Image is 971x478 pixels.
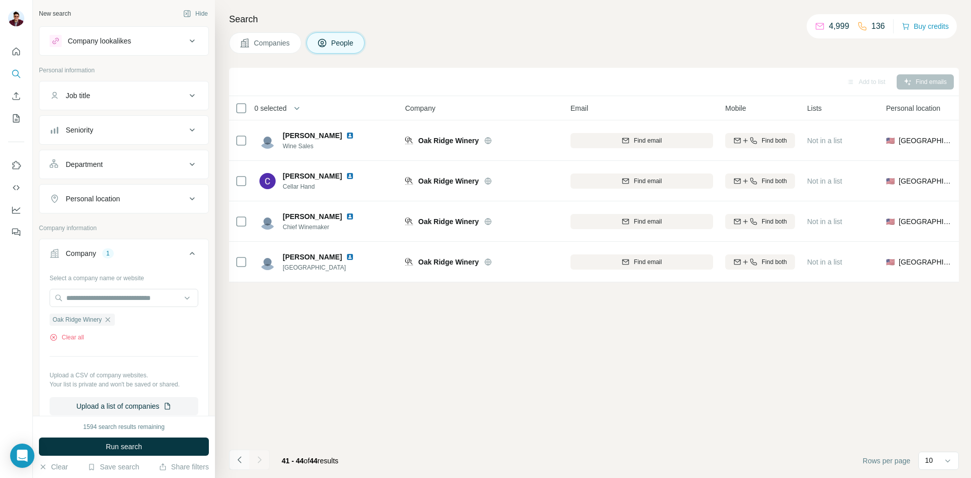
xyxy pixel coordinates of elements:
[282,457,304,465] span: 41 - 44
[39,438,209,456] button: Run search
[405,177,413,185] img: Logo of Oak Ridge Winery
[259,254,276,270] img: Avatar
[902,19,949,33] button: Buy credits
[418,257,479,267] span: Oak Ridge Winery
[102,249,114,258] div: 1
[66,194,120,204] div: Personal location
[229,12,959,26] h4: Search
[50,270,198,283] div: Select a company name or website
[254,103,287,113] span: 0 selected
[39,66,209,75] p: Personal information
[331,38,355,48] span: People
[259,133,276,149] img: Avatar
[405,103,435,113] span: Company
[634,136,661,145] span: Find email
[106,442,142,452] span: Run search
[899,257,953,267] span: [GEOGRAPHIC_DATA]
[8,156,24,175] button: Use Surfe on LinkedIn
[418,176,479,186] span: Oak Ridge Winery
[346,253,354,261] img: LinkedIn logo
[405,258,413,266] img: Logo of Oak Ridge Winery
[83,422,165,431] div: 1594 search results remaining
[762,217,787,226] span: Find both
[66,91,90,101] div: Job title
[405,218,413,226] img: Logo of Oak Ridge Winery
[159,462,209,472] button: Share filters
[634,177,661,186] span: Find email
[87,462,139,472] button: Save search
[346,212,354,221] img: LinkedIn logo
[807,103,822,113] span: Lists
[871,20,885,32] p: 136
[807,258,842,266] span: Not in a list
[8,42,24,61] button: Quick start
[282,457,338,465] span: results
[259,213,276,230] img: Avatar
[725,214,795,229] button: Find both
[886,257,895,267] span: 🇺🇸
[283,171,342,181] span: [PERSON_NAME]
[886,176,895,186] span: 🇺🇸
[8,65,24,83] button: Search
[725,173,795,189] button: Find both
[899,136,953,146] span: [GEOGRAPHIC_DATA]
[8,179,24,197] button: Use Surfe API
[66,125,93,135] div: Seniority
[405,137,413,145] img: Logo of Oak Ridge Winery
[346,132,354,140] img: LinkedIn logo
[39,224,209,233] p: Company information
[762,177,787,186] span: Find both
[762,257,787,267] span: Find both
[807,137,842,145] span: Not in a list
[8,87,24,105] button: Enrich CSV
[39,118,208,142] button: Seniority
[50,333,84,342] button: Clear all
[310,457,318,465] span: 44
[925,455,933,465] p: 10
[50,371,198,380] p: Upload a CSV of company websites.
[346,172,354,180] img: LinkedIn logo
[39,152,208,177] button: Department
[807,218,842,226] span: Not in a list
[39,187,208,211] button: Personal location
[886,136,895,146] span: 🇺🇸
[886,103,940,113] span: Personal location
[283,132,342,140] span: [PERSON_NAME]
[634,217,661,226] span: Find email
[304,457,310,465] span: of
[283,263,366,272] span: [GEOGRAPHIC_DATA]
[570,254,713,270] button: Find email
[283,252,342,262] span: [PERSON_NAME]
[10,444,34,468] div: Open Intercom Messenger
[725,103,746,113] span: Mobile
[807,177,842,185] span: Not in a list
[570,103,588,113] span: Email
[886,216,895,227] span: 🇺🇸
[283,182,366,191] span: Cellar Hand
[418,136,479,146] span: Oak Ridge Winery
[39,9,71,18] div: New search
[283,211,342,222] span: [PERSON_NAME]
[254,38,291,48] span: Companies
[39,241,208,270] button: Company1
[229,450,249,470] button: Navigate to previous page
[283,223,366,232] span: Chief Winemaker
[863,456,910,466] span: Rows per page
[259,173,276,189] img: Avatar
[899,176,953,186] span: [GEOGRAPHIC_DATA]
[8,109,24,127] button: My lists
[570,173,713,189] button: Find email
[418,216,479,227] span: Oak Ridge Winery
[68,36,131,46] div: Company lookalikes
[53,315,102,324] span: Oak Ridge Winery
[39,83,208,108] button: Job title
[725,133,795,148] button: Find both
[66,248,96,258] div: Company
[570,133,713,148] button: Find email
[725,254,795,270] button: Find both
[762,136,787,145] span: Find both
[829,20,849,32] p: 4,999
[8,10,24,26] img: Avatar
[50,397,198,415] button: Upload a list of companies
[39,29,208,53] button: Company lookalikes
